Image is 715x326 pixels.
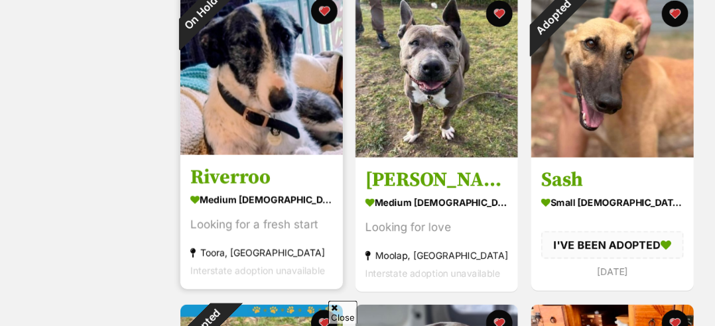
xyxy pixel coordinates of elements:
div: I'VE BEEN ADOPTED [541,231,684,259]
div: Moolap, [GEOGRAPHIC_DATA] [365,246,508,264]
a: Adopted [531,147,694,160]
div: Toora, [GEOGRAPHIC_DATA] [190,244,333,262]
span: Interstate adoption unavailable [365,268,500,279]
h3: Sash [541,168,684,193]
span: Interstate adoption unavailable [190,265,325,276]
div: small [DEMOGRAPHIC_DATA] Dog [541,193,684,212]
div: [DATE] [541,263,684,281]
h3: [PERSON_NAME] (64202) [365,168,508,193]
button: favourite [487,1,513,27]
div: medium [DEMOGRAPHIC_DATA] Dog [190,190,333,209]
span: Close [328,301,357,324]
a: [PERSON_NAME] (64202) medium [DEMOGRAPHIC_DATA] Dog Looking for love Moolap, [GEOGRAPHIC_DATA] In... [356,158,518,292]
h3: Riverroo [190,165,333,190]
div: Looking for love [365,219,508,237]
a: On Hold [180,144,343,158]
div: Looking for a fresh start [190,216,333,234]
button: favourite [662,1,688,27]
a: Riverroo medium [DEMOGRAPHIC_DATA] Dog Looking for a fresh start Toora, [GEOGRAPHIC_DATA] Interst... [180,155,343,290]
div: medium [DEMOGRAPHIC_DATA] Dog [365,193,508,212]
a: Sash small [DEMOGRAPHIC_DATA] Dog I'VE BEEN ADOPTED [DATE] favourite [531,158,694,291]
